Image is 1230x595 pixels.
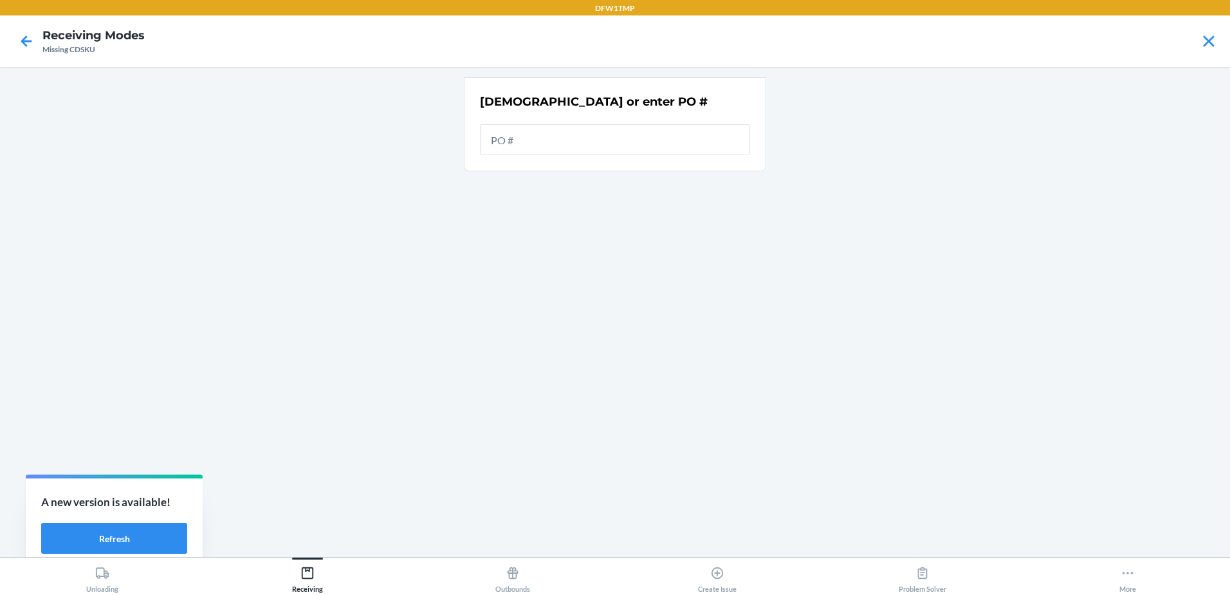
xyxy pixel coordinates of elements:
div: Problem Solver [899,561,946,593]
p: A new version is available! [41,494,187,511]
div: More [1119,561,1136,593]
button: More [1025,558,1230,593]
button: Problem Solver [820,558,1025,593]
p: DFW1TMP [595,3,635,14]
h2: [DEMOGRAPHIC_DATA] or enter PO # [480,93,708,110]
div: Receiving [292,561,323,593]
div: Create Issue [698,561,737,593]
button: Receiving [205,558,410,593]
button: Create Issue [615,558,820,593]
input: PO # [480,124,750,155]
button: Refresh [41,523,187,554]
div: Unloading [86,561,118,593]
button: Outbounds [410,558,615,593]
div: Outbounds [495,561,530,593]
div: Missing CDSKU [42,44,145,55]
h4: Receiving Modes [42,27,145,44]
